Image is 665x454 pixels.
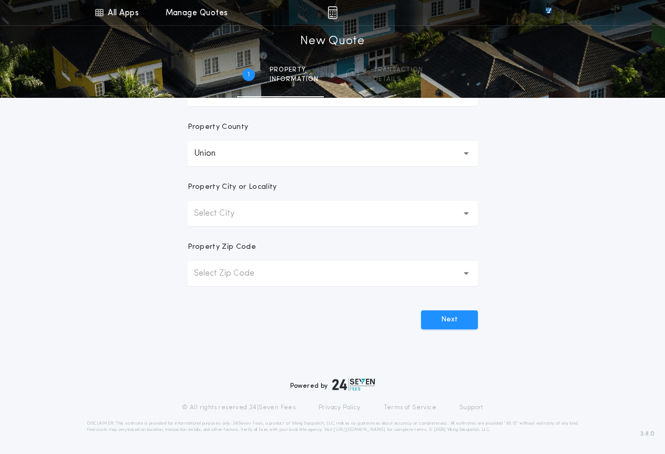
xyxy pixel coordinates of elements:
[188,201,478,226] button: Select City
[188,242,256,253] p: Property Zip Code
[270,66,319,74] span: Property
[182,403,295,412] p: © All rights reserved. 24|Seven Fees
[328,6,337,19] img: img
[373,66,423,74] span: Transaction
[194,267,271,280] p: Select Zip Code
[333,428,385,432] a: [URL][DOMAIN_NAME]
[421,310,478,329] button: Next
[640,429,654,439] span: 3.8.0
[350,70,354,79] h2: 2
[373,75,423,84] span: details
[248,70,250,79] h2: 1
[188,182,277,193] p: Property City or Locality
[194,207,251,220] p: Select City
[290,378,375,391] div: Powered by
[87,420,579,433] p: DISCLAIMER: This estimate is provided for informational purposes only. 24|Seven Fees, a product o...
[188,261,478,286] button: Select Zip Code
[526,7,570,18] img: vs-icon
[188,141,478,166] button: Union
[384,403,436,412] a: Terms of Service
[332,378,375,391] img: logo
[188,122,249,133] p: Property County
[319,403,361,412] a: Privacy Policy
[194,147,232,160] p: Union
[459,403,483,412] a: Support
[270,75,319,84] span: information
[300,33,364,50] h1: New Quote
